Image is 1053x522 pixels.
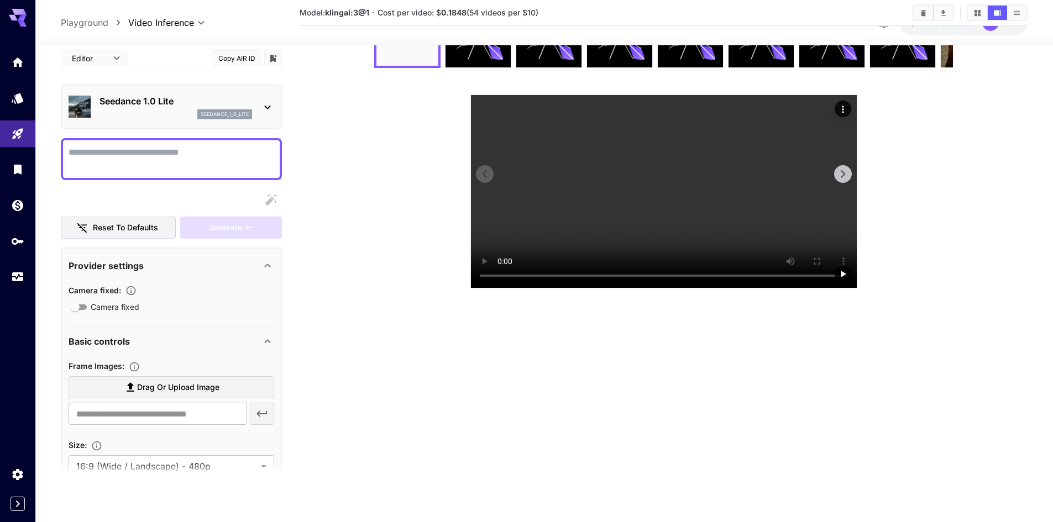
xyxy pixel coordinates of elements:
[69,335,130,348] p: Basic controls
[835,101,851,117] div: Actions
[76,460,256,473] span: 16:9 (Wide / Landscape) - 480p
[11,91,24,105] div: Models
[61,216,176,239] button: Reset to defaults
[124,361,144,372] button: Upload frame images.
[268,51,278,65] button: Add to library
[968,6,987,20] button: Show videos in grid view
[69,285,121,294] span: Camera fixed :
[69,361,124,371] span: Frame Images :
[11,270,24,284] div: Usage
[835,266,851,282] div: Play video
[128,16,194,29] span: Video Inference
[99,94,252,108] p: Seedance 1.0 Lite
[934,6,953,20] button: Download All
[378,8,538,17] span: Cost per video: $ (54 videos per $10)
[325,8,369,17] b: klingai:3@1
[69,90,274,124] div: Seedance 1.0 Liteseedance_1_0_lite
[91,301,139,313] span: Camera fixed
[69,328,274,355] div: Basic controls
[11,162,24,176] div: Library
[201,110,249,118] p: seedance_1_0_lite
[913,4,954,21] div: Clear videosDownload All
[935,18,973,28] span: credits left
[300,8,369,17] span: Model:
[967,4,1028,21] div: Show videos in grid viewShow videos in video viewShow videos in list view
[69,259,144,272] p: Provider settings
[61,16,108,29] a: Playground
[988,6,1007,20] button: Show videos in video view
[61,16,128,29] nav: breadcrumb
[72,52,106,64] span: Editor
[69,440,87,450] span: Size :
[69,252,274,278] div: Provider settings
[212,50,261,66] button: Copy AIR ID
[11,55,24,69] div: Home
[69,376,274,398] label: Drag or upload image
[11,497,25,511] button: Expand sidebar
[11,467,24,481] div: Settings
[11,234,24,248] div: API Keys
[914,6,933,20] button: Clear videos
[1007,6,1026,20] button: Show videos in list view
[910,18,935,28] span: $9.68
[441,8,467,17] b: 0.1848
[11,198,24,212] div: Wallet
[137,380,219,394] span: Drag or upload image
[11,127,24,141] div: Playground
[372,6,375,19] p: ·
[87,440,107,451] button: Adjust the dimensions of the generated image by specifying its width and height in pixels, or sel...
